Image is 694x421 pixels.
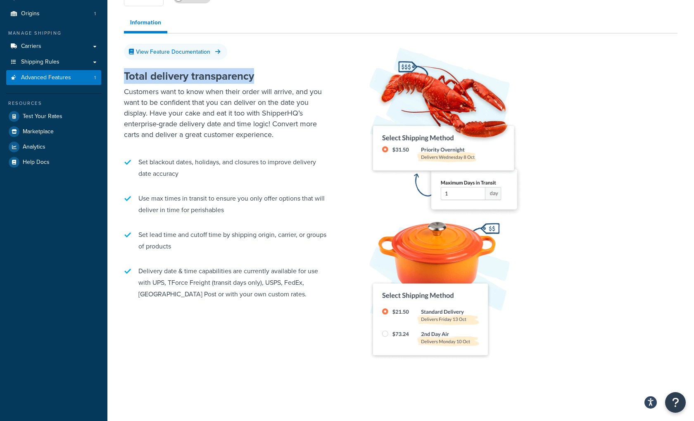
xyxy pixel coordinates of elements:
li: Use max times in transit to ensure you only offer options that will deliver in time for perishables [124,189,330,220]
a: Shipping Rules [6,54,101,70]
a: Origins1 [6,6,101,21]
div: Manage Shipping [6,30,101,37]
button: Open Resource Center [665,392,686,413]
a: Advanced Features1 [6,70,101,85]
li: Advanced Features [6,70,101,85]
span: Marketplace [23,128,54,135]
p: Customers want to know when their order will arrive, and you want to be confident that you can de... [124,86,330,140]
a: View Feature Documentation [124,44,227,60]
a: Help Docs [6,155,101,170]
div: Resources [6,100,101,107]
a: Analytics [6,140,101,154]
span: Shipping Rules [21,59,59,66]
span: Origins [21,10,40,17]
span: Advanced Features [21,74,71,81]
li: Set lead time and cutoff time by shipping origin, carrier, or groups of products [124,225,330,256]
a: Marketplace [6,124,101,139]
h2: Total delivery transparency [124,70,330,82]
span: Carriers [21,43,41,50]
span: 1 [94,10,96,17]
span: Analytics [23,144,45,151]
img: Delivery Date & Time [355,45,529,372]
span: Help Docs [23,159,50,166]
span: 1 [94,74,96,81]
a: Test Your Rates [6,109,101,124]
a: Carriers [6,39,101,54]
li: Delivery date & time capabilities are currently available for use with UPS, TForce Freight (trans... [124,261,330,304]
li: Origins [6,6,101,21]
span: Test Your Rates [23,113,62,120]
a: Information [124,14,167,33]
li: Set blackout dates, holidays, and closures to improve delivery date accuracy [124,152,330,184]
